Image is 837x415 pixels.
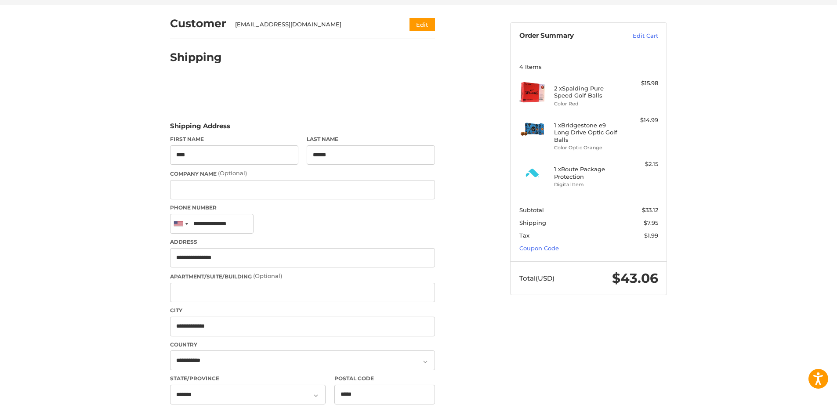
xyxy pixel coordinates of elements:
label: Postal Code [334,375,435,383]
li: Digital Item [554,181,621,188]
span: $7.95 [644,219,658,226]
div: $15.98 [623,79,658,88]
div: United States: +1 [170,214,191,233]
span: Total (USD) [519,274,554,282]
h4: 1 x Route Package Protection [554,166,621,180]
small: (Optional) [253,272,282,279]
div: $14.99 [623,116,658,125]
label: City [170,307,435,314]
label: State/Province [170,375,326,383]
h4: 2 x Spalding Pure Speed Golf Balls [554,85,621,99]
span: $33.12 [642,206,658,213]
label: Apartment/Suite/Building [170,272,435,281]
li: Color Optic Orange [554,144,621,152]
legend: Shipping Address [170,121,230,135]
div: $2.15 [623,160,658,169]
h2: Customer [170,17,226,30]
small: (Optional) [218,170,247,177]
li: Color Red [554,100,621,108]
label: Company Name [170,169,435,178]
h3: 4 Items [519,63,658,70]
span: $43.06 [612,270,658,286]
label: Last Name [307,135,435,143]
label: Address [170,238,435,246]
h2: Shipping [170,51,222,64]
button: Edit [409,18,435,31]
label: First Name [170,135,298,143]
label: Country [170,341,435,349]
span: Subtotal [519,206,544,213]
span: $1.99 [644,232,658,239]
a: Edit Cart [614,32,658,40]
span: Shipping [519,219,546,226]
h4: 1 x Bridgestone e9 Long Drive Optic Golf Balls [554,122,621,143]
h3: Order Summary [519,32,614,40]
span: Tax [519,232,529,239]
div: [EMAIL_ADDRESS][DOMAIN_NAME] [235,20,393,29]
a: Coupon Code [519,245,559,252]
label: Phone Number [170,204,435,212]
